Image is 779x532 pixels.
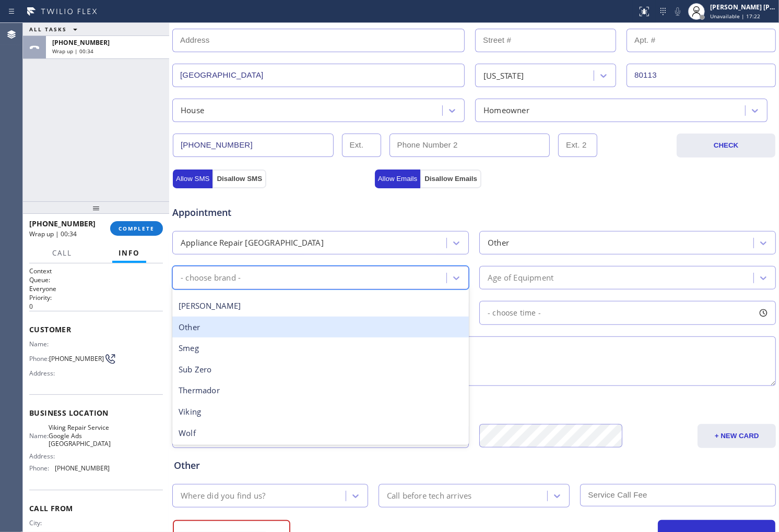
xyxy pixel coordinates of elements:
[29,432,49,440] span: Name:
[29,519,57,527] span: City:
[558,134,597,157] input: Ext. 2
[174,458,774,473] div: Other
[29,408,163,418] span: Business location
[119,248,140,258] span: Info
[488,308,541,318] span: - choose time -
[172,205,372,220] span: Appointment
[52,38,110,47] span: [PHONE_NUMBER]
[627,64,776,87] input: ZIP
[172,422,469,444] div: Wolf
[29,355,49,362] span: Phone:
[46,243,78,263] button: Call
[29,464,55,472] span: Phone:
[29,452,57,460] span: Address:
[488,237,509,249] div: Other
[172,380,469,401] div: Thermador
[181,104,204,116] div: House
[580,484,776,506] input: Service Call Fee
[119,225,155,232] span: COMPLETE
[29,302,163,311] p: 0
[698,424,776,448] button: + NEW CARD
[110,221,163,236] button: COMPLETE
[172,317,469,338] div: Other
[488,272,553,284] div: Age of Equipment
[29,324,163,334] span: Customer
[172,359,469,380] div: Sub Zero
[677,134,775,158] button: CHECK
[174,398,774,413] div: Credit card
[55,464,110,472] span: [PHONE_NUMBER]
[49,355,104,362] span: [PHONE_NUMBER]
[181,272,241,284] div: - choose brand -
[483,104,529,116] div: Homeowner
[627,29,776,52] input: Apt. #
[29,267,163,275] h1: Context
[29,503,163,513] span: Call From
[670,4,685,19] button: Mute
[375,170,421,188] button: Allow Emails
[483,69,524,81] div: [US_STATE]
[23,23,88,35] button: ALL TASKS
[173,170,213,188] button: Allow SMS
[389,134,550,157] input: Phone Number 2
[172,64,465,87] input: City
[29,26,67,33] span: ALL TASKS
[173,134,334,157] input: Phone Number
[29,293,163,302] h2: Priority:
[112,243,146,263] button: Info
[29,275,163,284] h2: Queue:
[172,295,469,317] div: [PERSON_NAME]
[29,284,163,293] p: Everyone
[342,134,381,157] input: Ext.
[710,13,760,20] span: Unavailable | 17:22
[387,490,472,502] div: Call before tech arrives
[49,424,111,448] span: Viking Repair Service Google Ads [GEOGRAPHIC_DATA]
[29,369,57,377] span: Address:
[475,29,616,52] input: Street #
[52,248,72,258] span: Call
[29,219,96,228] span: [PHONE_NUMBER]
[172,29,465,52] input: Address
[52,47,93,55] span: Wrap up | 00:34
[213,170,266,188] button: Disallow SMS
[181,490,265,502] div: Where did you find us?
[172,401,469,422] div: Viking
[420,170,481,188] button: Disallow Emails
[29,229,77,238] span: Wrap up | 00:34
[172,337,469,359] div: Smeg
[181,237,324,249] div: Appliance Repair [GEOGRAPHIC_DATA]
[29,340,57,348] span: Name:
[710,3,776,11] div: [PERSON_NAME] [PERSON_NAME]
